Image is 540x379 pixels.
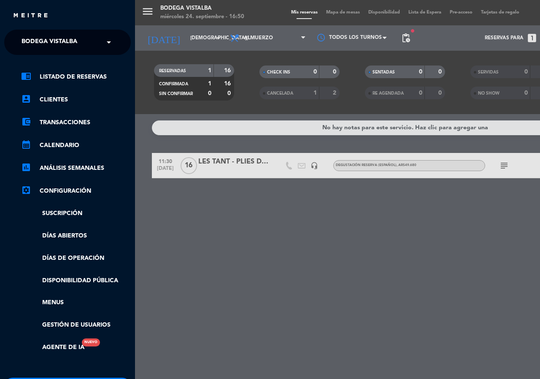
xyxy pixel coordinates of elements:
a: Configuración [21,186,131,196]
a: Días abiertos [21,231,131,241]
i: account_box [21,94,31,104]
a: chrome_reader_modeListado de Reservas [21,72,131,82]
i: settings_applications [21,185,31,195]
a: Disponibilidad pública [21,276,131,286]
a: calendar_monthCalendario [21,140,131,150]
img: MEITRE [13,13,49,19]
a: assessmentANÁLISIS SEMANALES [21,163,131,173]
span: BODEGA VISTALBA [22,33,77,51]
a: Gestión de usuarios [21,320,131,330]
i: calendar_month [21,139,31,150]
a: Suscripción [21,209,131,218]
a: Menus [21,298,131,308]
a: account_balance_walletTransacciones [21,117,131,128]
a: Agente de IANuevo [21,343,84,352]
i: account_balance_wallet [21,117,31,127]
i: chrome_reader_mode [21,71,31,81]
a: Días de Operación [21,254,131,263]
i: assessment [21,162,31,172]
div: Nuevo [82,338,100,346]
a: account_boxClientes [21,95,131,105]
